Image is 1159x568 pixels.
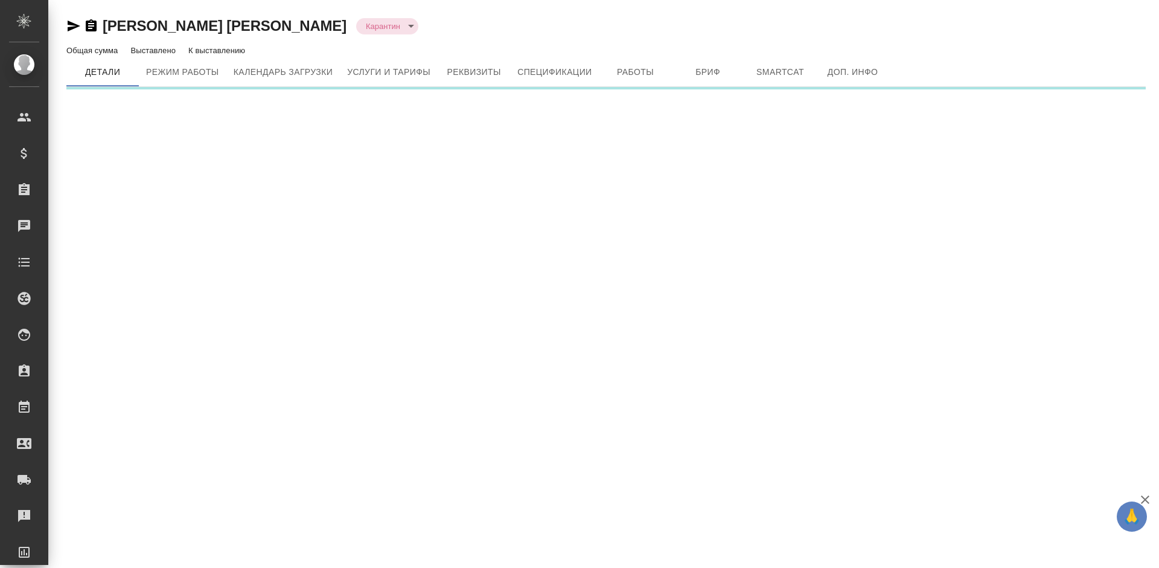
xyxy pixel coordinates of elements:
[74,65,132,80] span: Детали
[66,19,81,33] button: Скопировать ссылку для ЯМессенджера
[1122,504,1142,529] span: 🙏
[347,65,430,80] span: Услуги и тарифы
[1117,502,1147,532] button: 🙏
[130,46,179,55] p: Выставлено
[607,65,665,80] span: Работы
[356,18,418,34] div: Карантин
[103,18,346,34] a: [PERSON_NAME] [PERSON_NAME]
[445,65,503,80] span: Реквизиты
[234,65,333,80] span: Календарь загрузки
[66,46,121,55] p: Общая сумма
[84,19,98,33] button: Скопировать ссылку
[824,65,882,80] span: Доп. инфо
[679,65,737,80] span: Бриф
[146,65,219,80] span: Режим работы
[517,65,592,80] span: Спецификации
[752,65,809,80] span: Smartcat
[362,21,404,31] button: Карантин
[188,46,248,55] p: К выставлению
